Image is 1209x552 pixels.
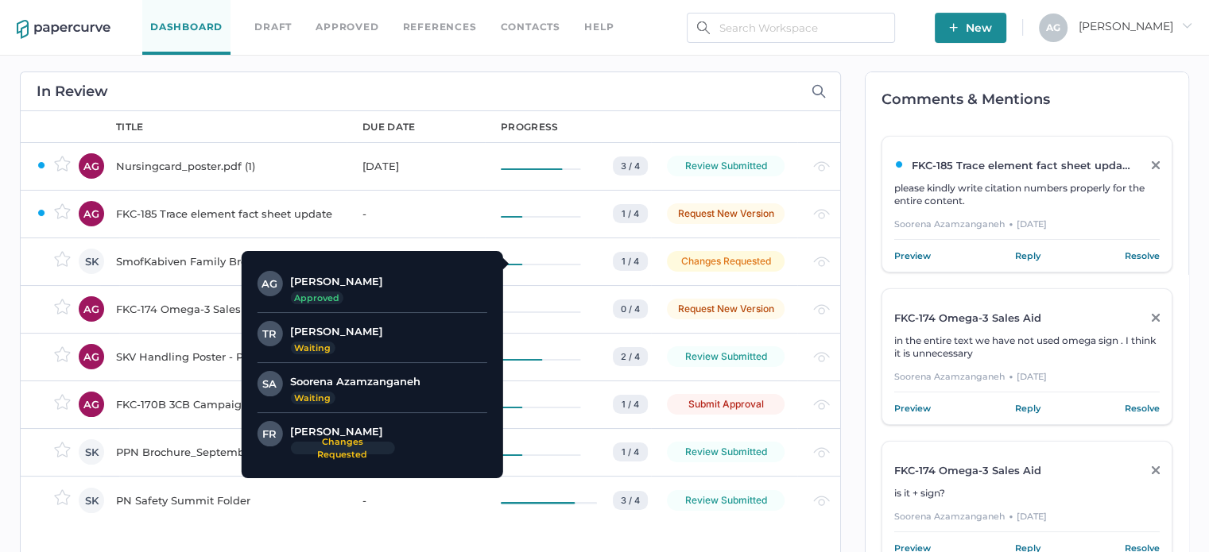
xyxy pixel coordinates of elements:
div: SA [257,371,282,396]
div: Review Submitted [667,156,785,176]
div: AG [79,344,104,369]
div: ● [1009,217,1013,231]
img: star-inactive.70f2008a.svg [54,394,71,410]
img: eye-light-gray.b6d092a5.svg [813,400,830,410]
div: FKC-174 Omega-3 Sales Aid [894,464,1133,477]
a: References [403,18,477,36]
i: arrow_right [1181,20,1192,31]
div: 1 / 4 [613,442,648,461]
img: eye-light-gray.b6d092a5.svg [813,304,830,315]
div: Request New Version [667,203,785,224]
img: star-inactive.70f2008a.svg [54,299,71,315]
div: 1 / 4 [613,204,648,223]
a: Preview [894,400,931,416]
div: Nursingcard_poster.pdf (1) [116,156,343,176]
div: 1 / 4 [613,395,648,414]
div: help [584,18,614,36]
img: eye-light-gray.b6d092a5.svg [813,352,830,362]
img: papercurve-logo-colour.7244d18c.svg [17,20,110,39]
img: eye-light-gray.b6d092a5.svg [813,447,830,457]
span: New [949,13,992,43]
div: PPN Brochure_September Update [116,442,343,461]
button: New [935,13,1006,43]
a: Preview [894,248,931,264]
img: star-inactive.70f2008a.svg [54,489,71,505]
img: close-grey.86d01b58.svg [1152,466,1160,474]
img: search.bf03fe8b.svg [697,21,710,34]
div: FKC-185 Trace element fact sheet update [116,204,343,223]
span: in the entire text we have not used omega sign . I think it is unnecessary [894,334,1156,359]
img: ZaPP2z7XVwAAAABJRU5ErkJggg== [37,208,46,218]
div: Changes Requested [667,251,785,272]
div: progress [501,120,558,134]
div: 1 / 4 [613,252,648,271]
p: Waiting [294,392,331,404]
div: PN Safety Summit Folder [116,491,343,510]
div: SKV Handling Poster - Pharmacy [116,347,343,366]
h2: Comments & Mentions [882,92,1188,106]
div: [DATE] [362,156,482,176]
h2: In Review [37,84,108,98]
img: star-inactive.70f2008a.svg [54,251,71,267]
p: Approved [290,291,343,304]
div: AG [79,296,104,322]
img: eye-light-gray.b6d092a5.svg [813,209,830,219]
div: FKC-185 Trace element fact sheet update [894,159,1133,172]
img: eye-light-gray.b6d092a5.svg [813,161,830,172]
div: AG [79,153,104,179]
img: eye-light-gray.b6d092a5.svg [813,496,830,506]
div: Submit Approval [667,394,785,415]
div: Soorena Azamzanganeh [DATE] [894,509,1159,532]
div: due date [362,120,415,134]
img: star-inactive.70f2008a.svg [54,203,71,219]
img: ZaPP2z7XVwAAAABJRU5ErkJggg== [37,160,46,170]
div: 3 / 4 [613,491,648,510]
img: star-inactive.70f2008a.svg [54,442,71,457]
img: star-inactive.70f2008a.svg [54,156,71,172]
div: Review Submitted [667,442,785,462]
div: 3 / 4 [613,156,648,176]
img: close-grey.86d01b58.svg [1152,314,1160,322]
span: [PERSON_NAME] [1079,19,1192,33]
td: - [347,190,485,237]
img: search-icon-expand.c6106642.svg [812,84,826,98]
p: Waiting [294,342,331,354]
div: title [116,120,144,134]
a: Approved [316,18,378,36]
a: Draft [254,18,292,36]
div: FKC-170B 3CB Campaign PDF FINAL (1) (caring for life removed) [116,395,343,414]
div: SK [79,249,104,274]
div: ● [1009,369,1013,384]
span: please kindly write citation numbers properly for the entire content. [894,182,1145,207]
img: ZaPP2z7XVwAAAABJRU5ErkJggg== [894,160,904,169]
div: FR [257,421,282,446]
div: Soorena Azamzanganeh [DATE] [894,369,1159,392]
div: TR [257,321,282,346]
input: Search Workspace [687,13,895,43]
img: star-inactive.70f2008a.svg [54,346,71,362]
div: AG [257,271,282,296]
div: Review Submitted [667,490,785,511]
a: Contacts [501,18,560,36]
div: SmofKabiven Family Brochure [116,252,343,271]
td: - [347,476,485,523]
div: Review Submitted [667,346,785,367]
img: plus-white.e19ec114.svg [949,23,958,32]
div: 0 / 4 [613,299,648,318]
a: Reply [1015,400,1040,416]
div: AG [79,392,104,417]
div: FKC-174 Omega-3 Sales Aid [116,299,343,318]
div: Request New Version [667,299,785,319]
div: SK [79,439,104,465]
div: SK [79,488,104,513]
div: ● [1009,509,1013,523]
div: FKC-174 Omega-3 Sales Aid [894,311,1133,324]
div: AG [79,201,104,226]
a: Resolve [1125,248,1160,264]
p: Changes requested [296,435,388,461]
div: Soorena Azamzanganeh [DATE] [894,217,1159,240]
span: is it + sign? [894,487,945,499]
img: eye-light-gray.b6d092a5.svg [813,257,830,267]
img: close-grey.86d01b58.svg [1152,161,1160,169]
span: A G [1046,21,1060,33]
